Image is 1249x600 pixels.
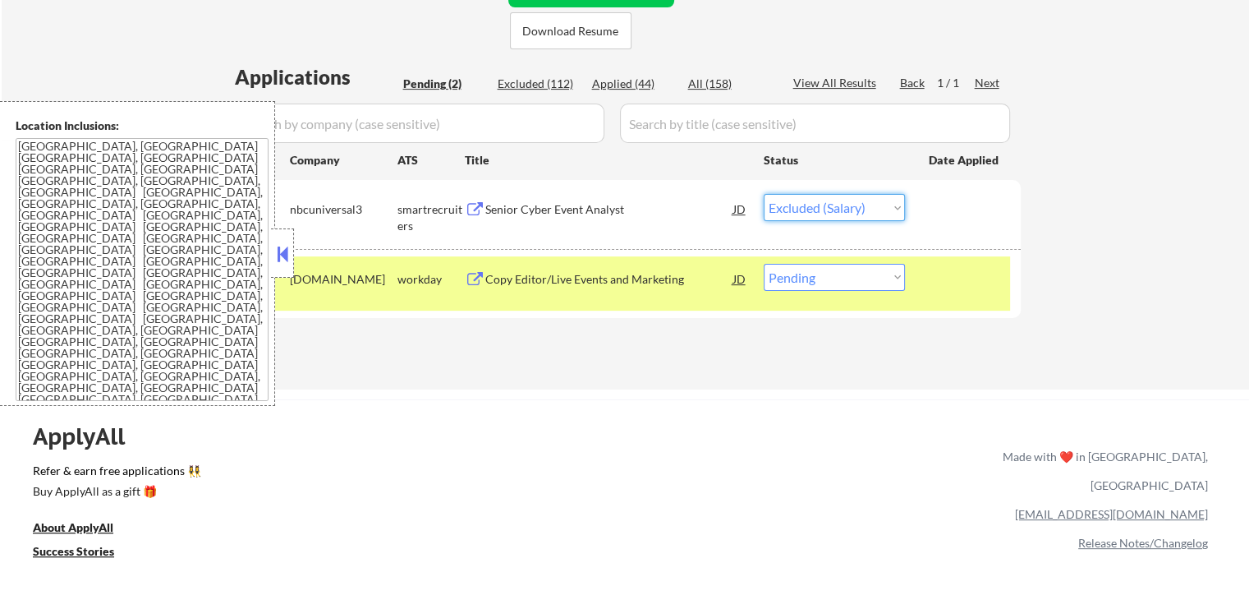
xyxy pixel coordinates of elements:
[397,201,465,233] div: smartrecruiters
[290,152,397,168] div: Company
[1015,507,1208,521] a: [EMAIL_ADDRESS][DOMAIN_NAME]
[33,542,136,563] a: Success Stories
[929,152,1001,168] div: Date Applied
[510,12,631,49] button: Download Resume
[592,76,674,92] div: Applied (44)
[498,76,580,92] div: Excluded (112)
[485,271,733,288] div: Copy Editor/Live Events and Marketing
[397,152,465,168] div: ATS
[290,271,397,288] div: [DOMAIN_NAME]
[937,75,975,91] div: 1 / 1
[1078,536,1208,550] a: Release Notes/Changelog
[620,104,1010,143] input: Search by title (case sensitive)
[732,194,748,224] div: JD
[33,482,197,503] a: Buy ApplyAll as a gift 🎁
[33,544,114,558] u: Success Stories
[996,442,1208,500] div: Made with ❤️ in [GEOGRAPHIC_DATA], [GEOGRAPHIC_DATA]
[33,486,197,497] div: Buy ApplyAll as a gift 🎁
[290,201,397,218] div: nbcuniversal3
[688,76,770,92] div: All (158)
[33,422,144,450] div: ApplyAll
[465,152,748,168] div: Title
[235,104,604,143] input: Search by company (case sensitive)
[397,271,465,288] div: workday
[975,75,1001,91] div: Next
[485,201,733,218] div: Senior Cyber Event Analyst
[33,520,113,534] u: About ApplyAll
[793,75,881,91] div: View All Results
[764,145,905,174] div: Status
[33,465,659,482] a: Refer & earn free applications 👯‍♀️
[403,76,485,92] div: Pending (2)
[900,75,926,91] div: Back
[16,118,269,134] div: Location Inclusions:
[235,67,397,87] div: Applications
[732,264,748,293] div: JD
[33,519,136,539] a: About ApplyAll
